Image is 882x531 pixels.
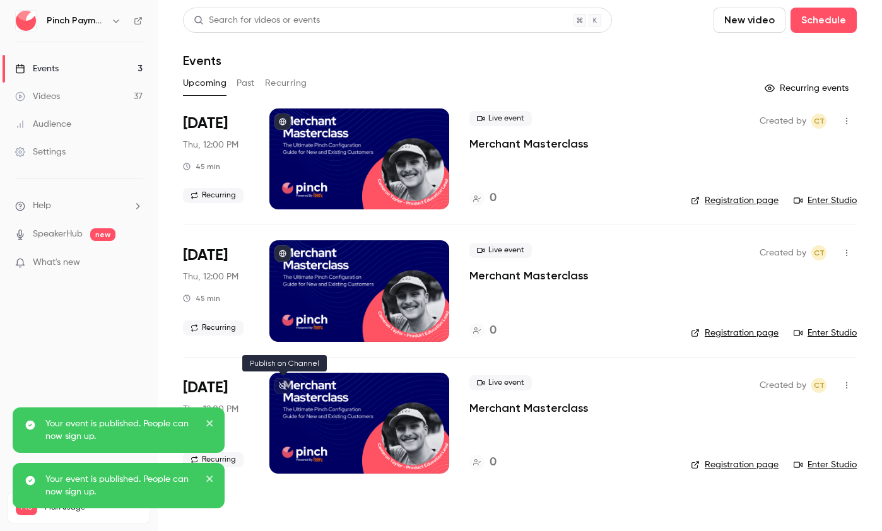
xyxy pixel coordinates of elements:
[183,240,249,341] div: Sep 4 Thu, 12:00 PM (Australia/Brisbane)
[183,293,220,303] div: 45 min
[183,373,249,474] div: Sep 18 Thu, 12:00 PM (Australia/Brisbane)
[759,78,857,98] button: Recurring events
[691,327,779,339] a: Registration page
[469,136,589,151] a: Merchant Masterclass
[183,188,244,203] span: Recurring
[469,243,532,258] span: Live event
[15,199,143,213] li: help-dropdown-opener
[691,458,779,471] a: Registration page
[127,257,143,269] iframe: Noticeable Trigger
[490,322,497,339] h4: 0
[794,194,857,207] a: Enter Studio
[760,378,806,393] span: Created by
[47,15,106,27] h6: Pinch Payments
[814,378,825,393] span: CT
[469,190,497,207] a: 0
[45,417,197,443] p: Your event is published. People can now sign up.
[469,375,532,390] span: Live event
[183,114,228,134] span: [DATE]
[469,322,497,339] a: 0
[469,400,589,416] a: Merchant Masterclass
[16,11,36,31] img: Pinch Payments
[691,194,779,207] a: Registration page
[760,245,806,260] span: Created by
[183,73,226,93] button: Upcoming
[183,320,244,336] span: Recurring
[794,327,857,339] a: Enter Studio
[791,8,857,33] button: Schedule
[183,378,228,398] span: [DATE]
[15,62,59,75] div: Events
[811,245,826,260] span: Cameron Taylor
[794,458,857,471] a: Enter Studio
[265,73,307,93] button: Recurring
[814,114,825,129] span: CT
[811,114,826,129] span: Cameron Taylor
[206,473,215,488] button: close
[33,199,51,213] span: Help
[237,73,255,93] button: Past
[194,14,320,27] div: Search for videos or events
[15,118,71,131] div: Audience
[760,114,806,129] span: Created by
[811,378,826,393] span: Cameron Taylor
[469,111,532,126] span: Live event
[183,139,238,151] span: Thu, 12:00 PM
[183,108,249,209] div: Aug 21 Thu, 12:00 PM (Australia/Brisbane)
[33,228,83,241] a: SpeakerHub
[183,271,238,283] span: Thu, 12:00 PM
[90,228,115,241] span: new
[33,256,80,269] span: What's new
[183,245,228,265] span: [DATE]
[183,53,221,68] h1: Events
[714,8,785,33] button: New video
[45,473,197,498] p: Your event is published. People can now sign up.
[490,454,497,471] h4: 0
[183,161,220,172] div: 45 min
[206,417,215,433] button: close
[183,403,238,416] span: Thu, 12:00 PM
[469,268,589,283] a: Merchant Masterclass
[15,90,60,103] div: Videos
[490,190,497,207] h4: 0
[15,146,66,158] div: Settings
[814,245,825,260] span: CT
[469,454,497,471] a: 0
